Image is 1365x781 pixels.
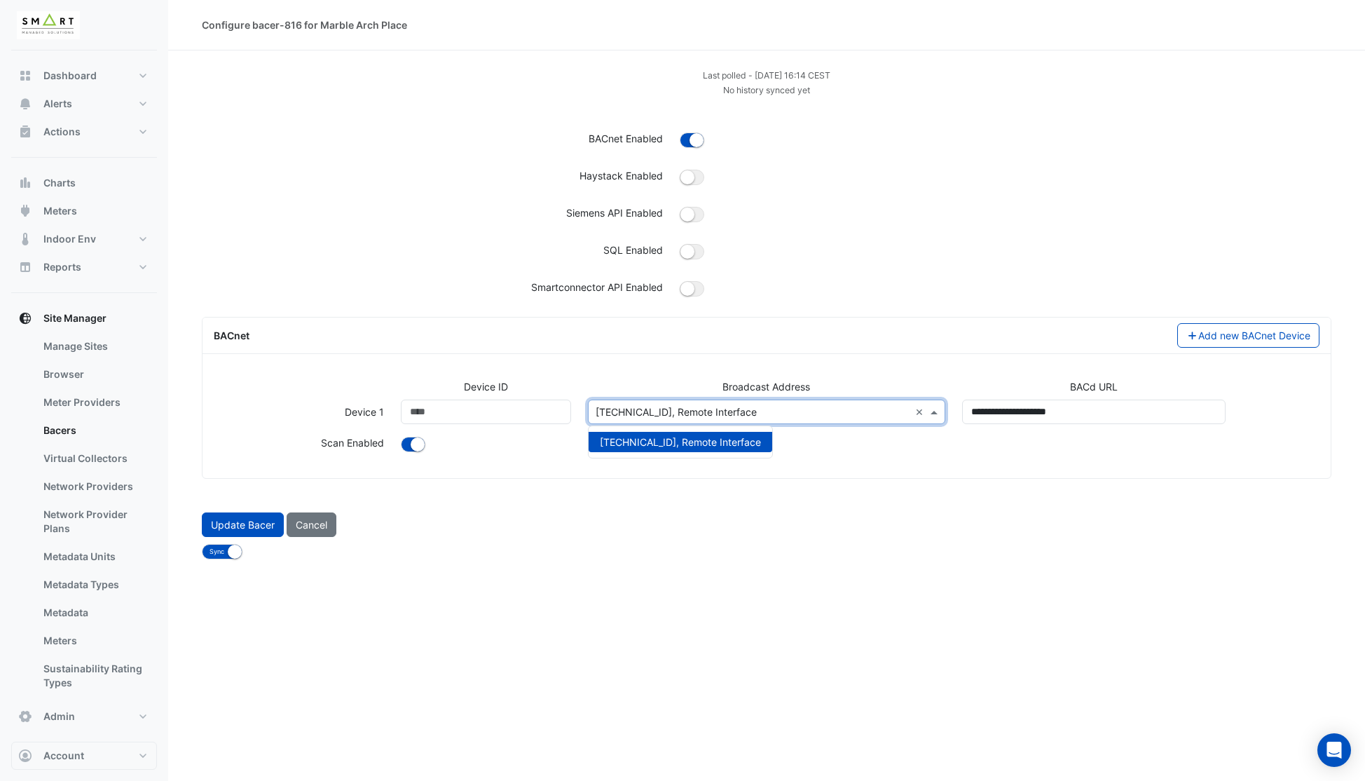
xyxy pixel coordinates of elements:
label: Device 1 [345,400,384,424]
a: Virtual Collectors [32,444,157,473]
div: Configure bacer-816 for Marble Arch Place [202,18,407,32]
label: Device ID [464,379,508,394]
span: Clear [915,405,927,419]
a: Network Providers [32,473,157,501]
a: Metadata [32,599,157,627]
span: Admin [43,709,75,724]
ng-dropdown-panel: Options list [588,426,773,459]
img: Company Logo [17,11,80,39]
app-icon: Alerts [18,97,32,111]
a: Metadata Types [32,571,157,599]
button: Site Manager [11,304,157,332]
button: Account [11,742,157,770]
button: Alerts [11,90,157,118]
a: Browser [32,360,157,388]
span: BACnet [214,330,249,341]
app-icon: Indoor Env [18,232,32,246]
span: Alerts [43,97,72,111]
small: No history synced yet [723,85,810,95]
span: Indoor Env [43,232,96,246]
span: Dashboard [43,69,97,83]
button: Cancel [287,512,336,537]
button: Admin [11,702,157,731]
small: Fri 29-Aug-2025 15:14 BST [703,70,830,81]
app-icon: Charts [18,176,32,190]
app-icon: Admin [18,709,32,724]
button: Indoor Env [11,225,157,253]
ui-switch: Sync Bacer after update is applied [202,544,242,556]
a: Manage Sites [32,332,157,360]
button: Meters [11,197,157,225]
div: Open Intercom Messenger [1317,733,1351,767]
button: Charts [11,169,157,197]
a: Meters [32,627,157,655]
a: Meter Providers [32,388,157,416]
app-icon: Reports [18,260,32,274]
span: Actions [43,125,81,139]
span: Reports [43,260,81,274]
label: Background scheduled scan enabled [321,435,384,450]
app-icon: Site Manager [18,311,32,325]
a: Sustainability Rating Types [32,655,157,697]
app-icon: Actions [18,125,32,139]
button: Update Bacer [202,512,284,537]
a: Network Provider Plans [32,501,157,543]
button: Add new BACnet Device [1177,323,1320,348]
label: SQL Enabled [603,243,663,257]
span: Account [43,749,84,763]
span: Site Manager [43,311,107,325]
a: Bacers [32,416,157,444]
app-icon: Dashboard [18,69,32,83]
span: Charts [43,176,76,190]
label: Broadcast Address [722,379,810,394]
label: BACd URL [1070,379,1118,394]
app-icon: Meters [18,204,32,218]
span: Meters [43,204,77,218]
button: Actions [11,118,157,146]
label: BACnet Enabled [589,131,663,146]
span: [TECHNICAL_ID], Remote Interface [600,436,761,448]
label: Haystack Enabled [579,168,663,183]
label: Siemens API Enabled [566,205,663,220]
a: Metadata Units [32,543,157,571]
button: Dashboard [11,62,157,90]
div: Site Manager [11,332,157,702]
button: Reports [11,253,157,281]
label: Smartconnector API Enabled [531,280,663,294]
